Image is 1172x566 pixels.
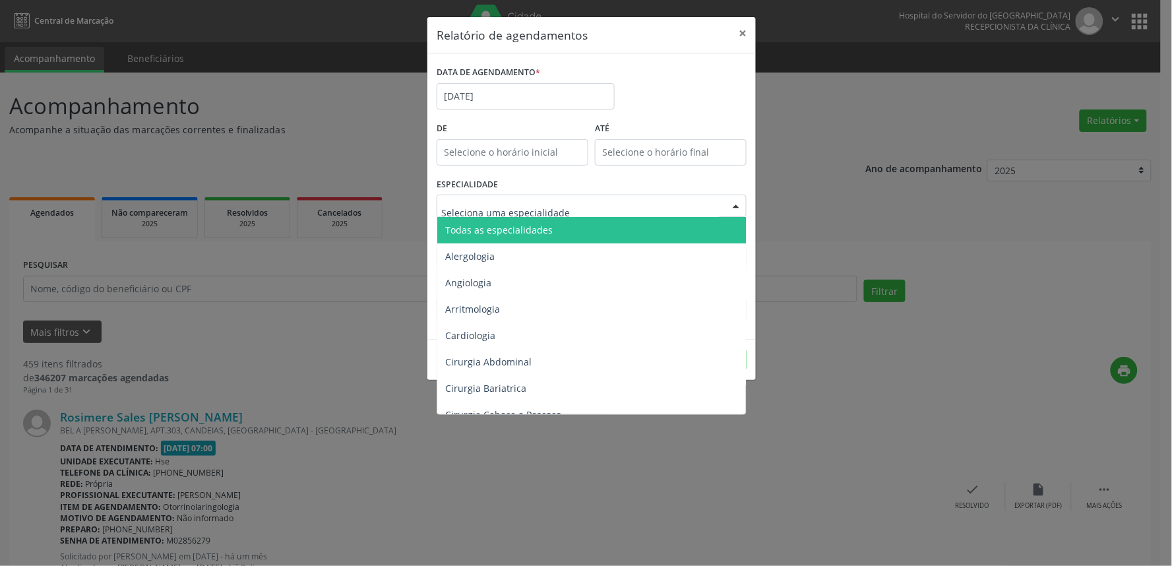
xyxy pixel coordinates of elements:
button: Close [729,17,756,49]
span: Arritmologia [445,303,500,315]
span: Cardiologia [445,329,495,342]
span: Alergologia [445,250,495,263]
label: ATÉ [595,119,747,139]
span: Angiologia [445,276,491,289]
label: DATA DE AGENDAMENTO [437,63,540,83]
span: Todas as especialidades [445,224,553,236]
input: Seleciona uma especialidade [441,199,720,226]
label: De [437,119,588,139]
h5: Relatório de agendamentos [437,26,588,44]
label: ESPECIALIDADE [437,175,498,195]
span: Cirurgia Bariatrica [445,382,526,394]
span: Cirurgia Abdominal [445,356,532,368]
input: Selecione o horário inicial [437,139,588,166]
span: Cirurgia Cabeça e Pescoço [445,408,561,421]
input: Selecione uma data ou intervalo [437,83,615,110]
input: Selecione o horário final [595,139,747,166]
